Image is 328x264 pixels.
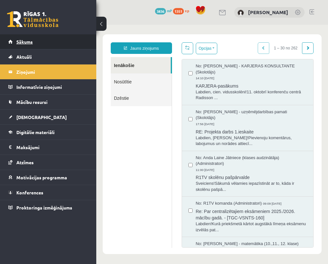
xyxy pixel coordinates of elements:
[99,156,211,168] span: Sveiciens!Sākumā vēlamies iepazīstināt ar to, kāda ir skolēnu pašpā...
[185,8,189,13] span: xp
[173,18,206,29] span: 1 – 30 no 262
[155,8,166,14] span: 3836
[16,64,88,79] legend: Ziņojumi
[14,65,75,81] a: Dzēstie
[16,80,88,94] legend: Informatīvie ziņojumi
[99,216,211,228] span: No: [PERSON_NAME] - matemātika (10.,11., 12. klase) (Skolotājs)
[173,8,184,14] span: 1351
[16,114,67,120] span: [DEMOGRAPHIC_DATA]
[8,140,88,155] a: Maksājumi
[16,140,88,155] legend: Maksājumi
[8,64,88,79] a: Ziņojumi
[99,84,211,122] a: No: [PERSON_NAME] - uzņēmējdarbības pamati (Skolotājs) 17:56 [DATE] RE: Projekta darbs 1.ieskaite...
[16,205,72,210] span: Proktoringa izmēģinājums
[8,110,88,124] a: [DEMOGRAPHIC_DATA]
[8,170,88,185] a: Motivācijas programma
[99,38,211,76] a: No: [PERSON_NAME] - KARJERAS KONSULTANTE (Skolotājs) 14:10 [DATE] KARJERA-pasākums Labdien, cien....
[8,80,88,94] a: Informatīvie ziņojumi
[167,8,172,13] span: mP
[99,56,211,64] span: KARJERA-pasākums
[99,51,119,56] span: 14:10 [DATE]
[8,34,88,49] a: Sākums
[99,176,211,208] a: No: R1TV komanda (Administratori) 09:09 [DATE] Re: Par centralizētajiem eksāmeniem 2025./2026. mā...
[8,185,88,200] a: Konferences
[14,49,75,65] a: Nosūtītie
[99,102,211,110] span: RE: Projekta darbs 1.ieskaite
[16,159,34,165] span: Atzīmes
[173,8,192,13] a: 1351 xp
[99,176,166,182] span: No: R1TV komanda (Administratori)
[99,18,121,30] button: Opcijas
[14,32,74,49] a: Ienākošie
[99,182,211,196] span: Re: Par centralizētajiem eksāmeniem 2025./2026. mācību gadā. - [TGC-VSNTS-160]
[99,196,211,208] span: Labdien!Kurā priekšmetā kārtot augstākā līmeņa eksāmenu izvēlās pat...
[99,130,211,168] a: No: Anda Laine Jātniece (klases audzinātāja) (Administratori) 11:00 [DATE] R1TV skolēnu pašpārval...
[14,18,76,29] a: Jauns ziņojums
[99,84,211,96] span: No: [PERSON_NAME] - uzņēmējdarbības pamati (Skolotājs)
[99,130,211,142] span: No: Anda Laine Jātniece (klases audzinātāja) (Administratori)
[99,97,119,102] span: 17:56 [DATE]
[99,148,211,156] span: R1TV skolēnu pašpārvalde
[16,99,47,105] span: Mācību resursi
[167,177,186,182] span: 09:09 [DATE]
[16,54,32,60] span: Aktuāli
[16,129,55,135] span: Digitālie materiāli
[99,143,119,148] span: 11:00 [DATE]
[8,125,88,140] a: Digitālie materiāli
[155,8,172,13] a: 3836 mP
[99,38,211,50] span: No: [PERSON_NAME] - KARJERAS KONSULTANTE (Skolotājs)
[248,9,288,15] a: [PERSON_NAME]
[8,49,88,64] a: Aktuāli
[99,110,211,122] span: Labdien, [PERSON_NAME]!Pievienoju komentārus, labojumus un norādes attiecī...
[7,11,58,27] a: Rīgas 1. Tālmācības vidusskola
[16,190,43,195] span: Konferences
[99,64,211,76] span: Labdien, cien. vidusskolēni!11. oktobrī konferenču centrā Radisson ...
[99,216,211,254] a: No: [PERSON_NAME] - matemātika (10.,11., 12. klase) (Skolotājs)
[16,39,33,45] span: Sākums
[8,155,88,170] a: Atzīmes
[8,200,88,215] a: Proktoringa izmēģinājums
[237,10,244,16] img: Amanda Lorberga
[16,175,67,180] span: Motivācijas programma
[8,95,88,109] a: Mācību resursi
